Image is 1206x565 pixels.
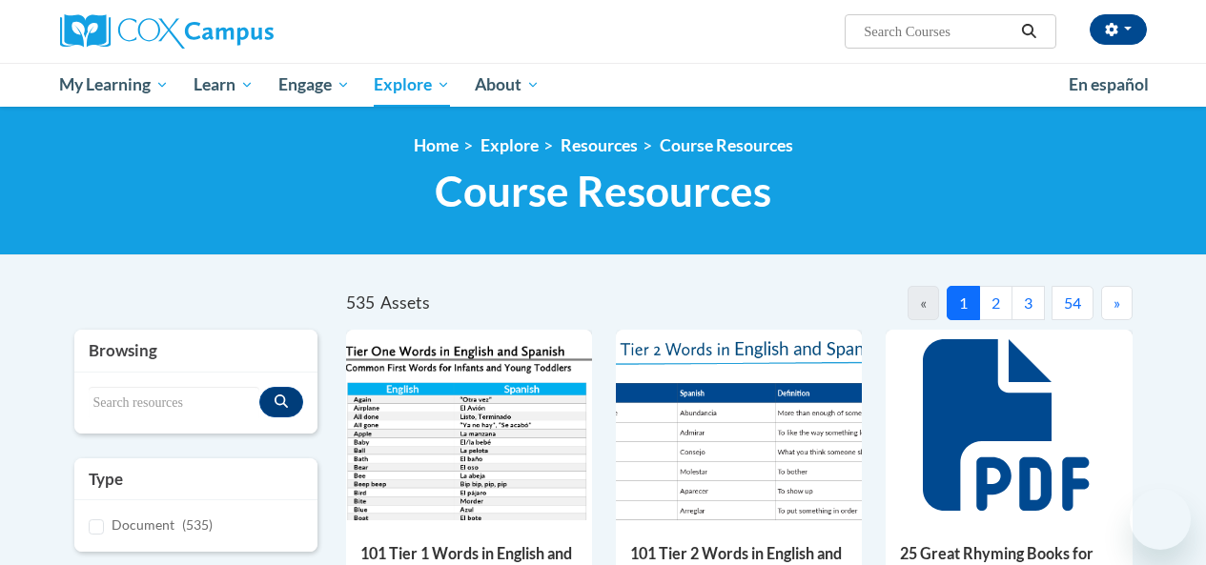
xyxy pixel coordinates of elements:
[374,73,450,96] span: Explore
[259,387,303,417] button: Search resources
[462,63,552,107] a: About
[182,516,213,533] span: (535)
[194,73,254,96] span: Learn
[475,73,540,96] span: About
[181,63,266,107] a: Learn
[480,135,539,155] a: Explore
[1114,293,1120,312] span: »
[346,330,592,520] img: d35314be-4b7e-462d-8f95-b17e3d3bb747.pdf
[266,63,362,107] a: Engage
[60,14,403,49] a: Cox Campus
[89,387,259,419] input: Search resources
[361,63,462,107] a: Explore
[414,135,459,155] a: Home
[435,166,771,216] span: Course Resources
[947,286,980,320] button: 1
[660,135,793,155] a: Course Resources
[1052,286,1094,320] button: 54
[346,293,375,313] span: 535
[1101,286,1133,320] button: Next
[59,73,169,96] span: My Learning
[380,293,430,313] span: Assets
[48,63,182,107] a: My Learning
[89,468,303,491] h3: Type
[278,73,350,96] span: Engage
[1130,489,1191,550] iframe: Button to launch messaging window
[1069,74,1149,94] span: En español
[46,63,1161,107] div: Main menu
[1014,20,1043,43] button: Search
[739,286,1133,320] nav: Pagination Navigation
[561,135,638,155] a: Resources
[112,516,174,533] span: Document
[979,286,1012,320] button: 2
[1056,65,1161,105] a: En español
[616,330,862,520] img: 836e94b2-264a-47ae-9840-fb2574307f3b.pdf
[1090,14,1147,45] button: Account Settings
[862,20,1014,43] input: Search Courses
[1012,286,1045,320] button: 3
[89,339,303,362] h3: Browsing
[60,14,274,49] img: Cox Campus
